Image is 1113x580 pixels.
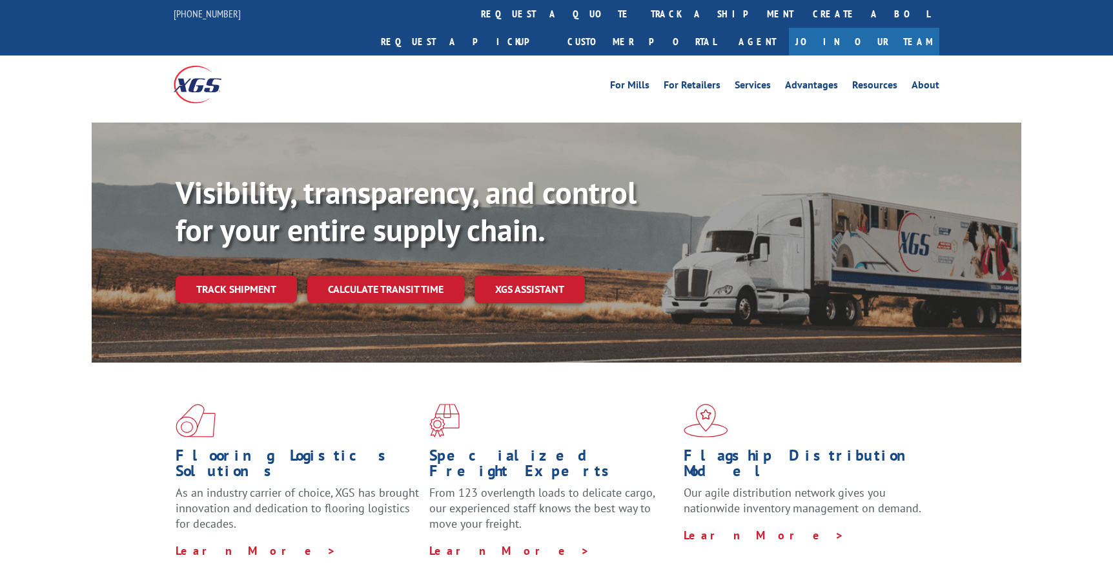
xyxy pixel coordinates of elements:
a: Learn More > [176,543,336,558]
h1: Flooring Logistics Solutions [176,448,420,485]
a: Learn More > [684,528,844,543]
a: Customer Portal [558,28,726,55]
a: Join Our Team [789,28,939,55]
a: Advantages [785,80,838,94]
span: As an industry carrier of choice, XGS has brought innovation and dedication to flooring logistics... [176,485,419,531]
img: xgs-icon-flagship-distribution-model-red [684,404,728,437]
a: Track shipment [176,275,297,303]
h1: Specialized Freight Experts [429,448,673,485]
b: Visibility, transparency, and control for your entire supply chain. [176,172,637,250]
a: Agent [726,28,789,55]
a: [PHONE_NUMBER] [174,7,241,20]
a: For Retailers [664,80,720,94]
a: Learn More > [429,543,590,558]
img: xgs-icon-focused-on-flooring-red [429,404,460,437]
span: Our agile distribution network gives you nationwide inventory management on demand. [684,485,921,515]
h1: Flagship Distribution Model [684,448,928,485]
a: Calculate transit time [307,275,464,303]
a: For Mills [610,80,649,94]
a: XGS ASSISTANT [475,275,585,303]
a: Resources [852,80,897,94]
a: Services [735,80,771,94]
p: From 123 overlength loads to delicate cargo, our experienced staff knows the best way to move you... [429,485,673,543]
img: xgs-icon-total-supply-chain-intelligence-red [176,404,216,437]
a: About [912,80,939,94]
a: Request a pickup [371,28,558,55]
